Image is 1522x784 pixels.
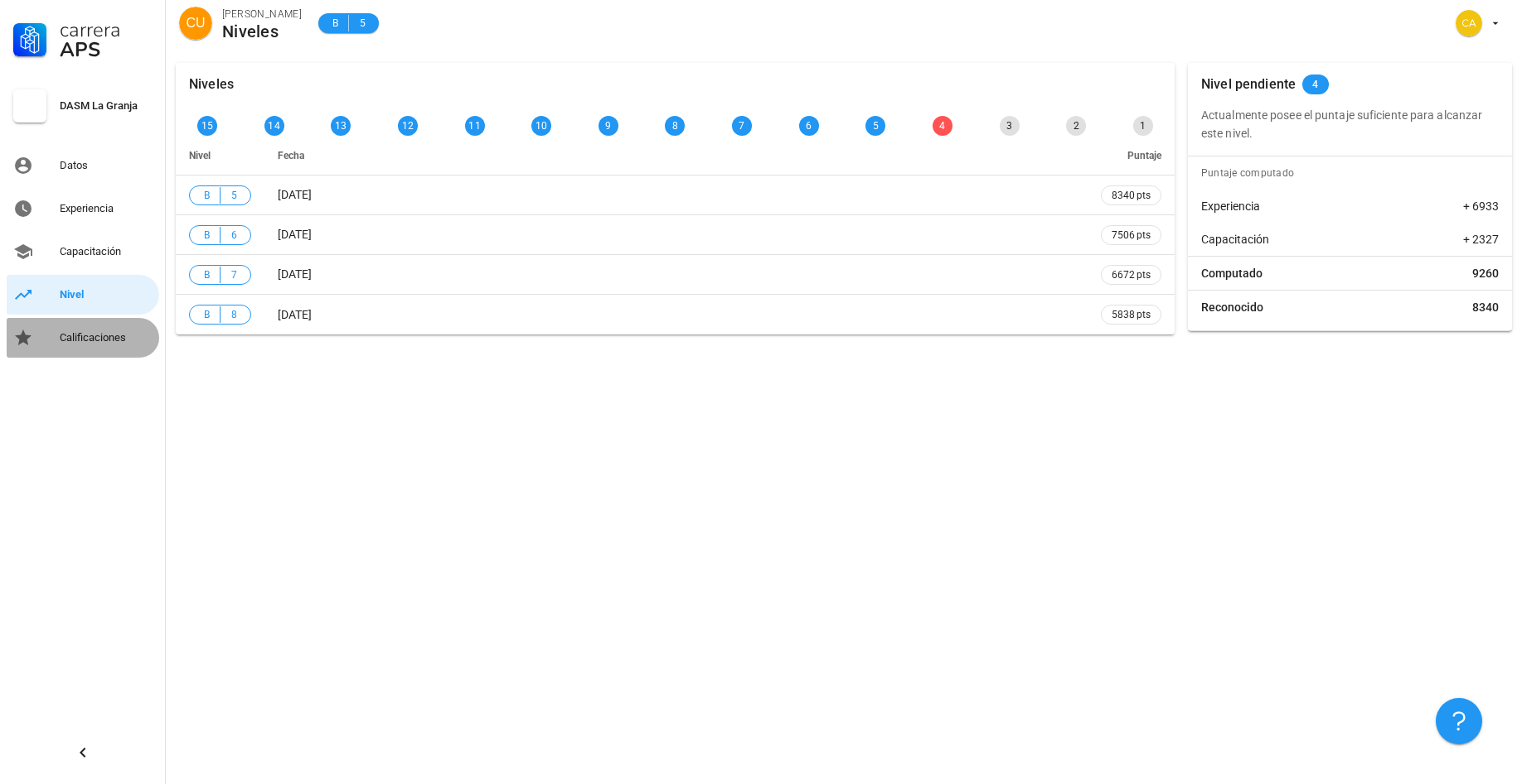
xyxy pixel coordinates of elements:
th: Nivel [176,136,264,176]
div: Capacitación [60,245,153,258]
span: Puntaje [1127,150,1161,161]
a: Calificaciones [7,318,159,358]
span: Reconocido [1201,299,1263,315]
span: 7506 pts [1112,227,1151,243]
a: Experiencia [7,189,159,228]
span: B [328,15,342,31]
div: Niveles [189,63,234,106]
span: B [200,227,213,243]
div: Experiencia [60,202,153,215]
span: 4 [1312,75,1318,94]
div: Datos [60,159,153,172]
div: Nivel pendiente [1201,63,1296,106]
div: Niveles [222,22,302,41]
th: Puntaje [1088,136,1175,176]
div: 11 [465,116,485,136]
div: 14 [264,116,284,136]
span: [DATE] [278,308,312,321]
span: Computado [1201,265,1263,281]
span: Capacitación [1201,231,1269,248]
div: Nivel [60,288,153,301]
span: 5 [227,187,240,204]
span: B [200,187,213,204]
a: Nivel [7,275,159,315]
div: avatar [1456,10,1482,36]
span: [DATE] [278,188,312,201]
a: Capacitación [7,232,159,272]
span: 8340 [1472,299,1499,315]
span: 9260 [1472,265,1499,281]
span: [DATE] [278,267,312,281]
span: B [200,267,213,283]
div: [PERSON_NAME] [222,6,302,22]
span: 6672 pts [1112,267,1151,283]
span: CU [186,7,205,40]
span: B [200,306,213,323]
div: Puntaje computado [1195,156,1512,190]
div: 6 [799,116,819,136]
div: 12 [398,116,418,136]
div: DASM La Granja [60,99,153,113]
span: Experiencia [1201,198,1260,214]
span: 5838 pts [1112,306,1151,323]
a: Datos [7,146,159,185]
span: Fecha [278,150,304,161]
th: Fecha [264,136,1088,176]
span: 6 [227,227,240,243]
span: 8340 pts [1112,187,1151,204]
div: 8 [665,116,685,136]
span: 5 [356,15,369,31]
span: [DATE] [278,228,312,241]
span: + 6933 [1463,198,1499,214]
div: 9 [599,116,618,136]
div: 13 [331,116,351,136]
span: + 2327 [1463,231,1499,248]
p: Actualmente posee el puntaje suficiente para alcanzar este nivel. [1201,106,1499,142]
div: Carrera [60,20,153,40]
div: 2 [1066,116,1086,136]
span: 8 [227,306,240,323]
div: 7 [732,116,752,136]
div: APS [60,40,153,60]
div: 5 [865,116,885,136]
div: 10 [531,116,551,136]
span: 7 [227,267,240,283]
div: 4 [933,116,952,136]
div: 3 [1000,116,1020,136]
div: 1 [1133,116,1153,136]
span: Nivel [189,150,211,161]
div: avatar [179,7,212,40]
div: 15 [197,116,217,136]
div: Calificaciones [60,331,153,344]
